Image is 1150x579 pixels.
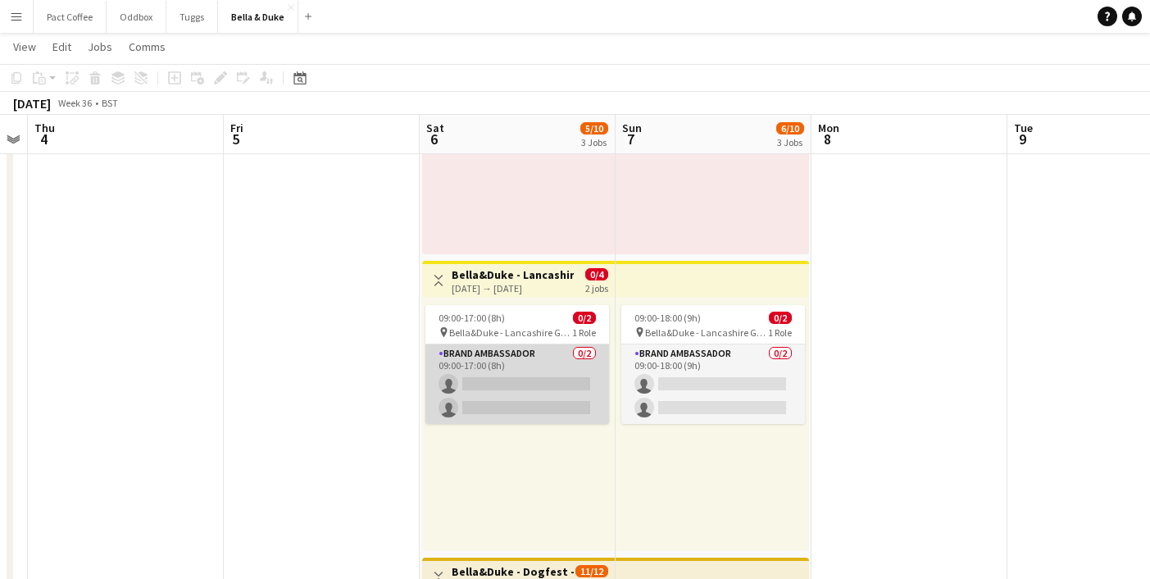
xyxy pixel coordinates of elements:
[634,312,701,324] span: 09:00-18:00 (9h)
[621,305,805,424] app-job-card: 09:00-18:00 (9h)0/2 Bella&Duke - Lancashire Game and Country Fair1 RoleBrand Ambassador0/209:00-1...
[122,36,172,57] a: Comms
[425,344,609,424] app-card-role: Brand Ambassador0/209:00-17:00 (8h)
[816,130,839,148] span: 8
[622,121,642,135] span: Sun
[426,121,444,135] span: Sat
[645,326,768,339] span: Bella&Duke - Lancashire Game and Country Fair
[88,39,112,54] span: Jobs
[46,36,78,57] a: Edit
[585,268,608,280] span: 0/4
[776,122,804,134] span: 6/10
[34,121,55,135] span: Thu
[572,326,596,339] span: 1 Role
[218,1,298,33] button: Bella & Duke
[452,267,574,282] h3: Bella&Duke - Lancashire Game and Country Fair
[102,97,118,109] div: BST
[777,136,803,148] div: 3 Jobs
[34,1,107,33] button: Pact Coffee
[230,121,243,135] span: Fri
[620,130,642,148] span: 7
[768,326,792,339] span: 1 Role
[52,39,71,54] span: Edit
[1014,121,1033,135] span: Tue
[425,305,609,424] app-job-card: 09:00-17:00 (8h)0/2 Bella&Duke - Lancashire Game and Country Fair1 RoleBrand Ambassador0/209:00-1...
[573,312,596,324] span: 0/2
[452,282,574,294] div: [DATE] → [DATE]
[166,1,218,33] button: Tuggs
[581,136,607,148] div: 3 Jobs
[32,130,55,148] span: 4
[818,121,839,135] span: Mon
[575,565,608,577] span: 11/12
[13,39,36,54] span: View
[621,344,805,424] app-card-role: Brand Ambassador0/209:00-18:00 (9h)
[1011,130,1033,148] span: 9
[452,564,574,579] h3: Bella&Duke - Dogfest - Ashton Court
[129,39,166,54] span: Comms
[585,280,608,294] div: 2 jobs
[54,97,95,109] span: Week 36
[580,122,608,134] span: 5/10
[449,326,572,339] span: Bella&Duke - Lancashire Game and Country Fair
[107,1,166,33] button: Oddbox
[81,36,119,57] a: Jobs
[424,130,444,148] span: 6
[228,130,243,148] span: 5
[7,36,43,57] a: View
[439,312,505,324] span: 09:00-17:00 (8h)
[13,95,51,112] div: [DATE]
[769,312,792,324] span: 0/2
